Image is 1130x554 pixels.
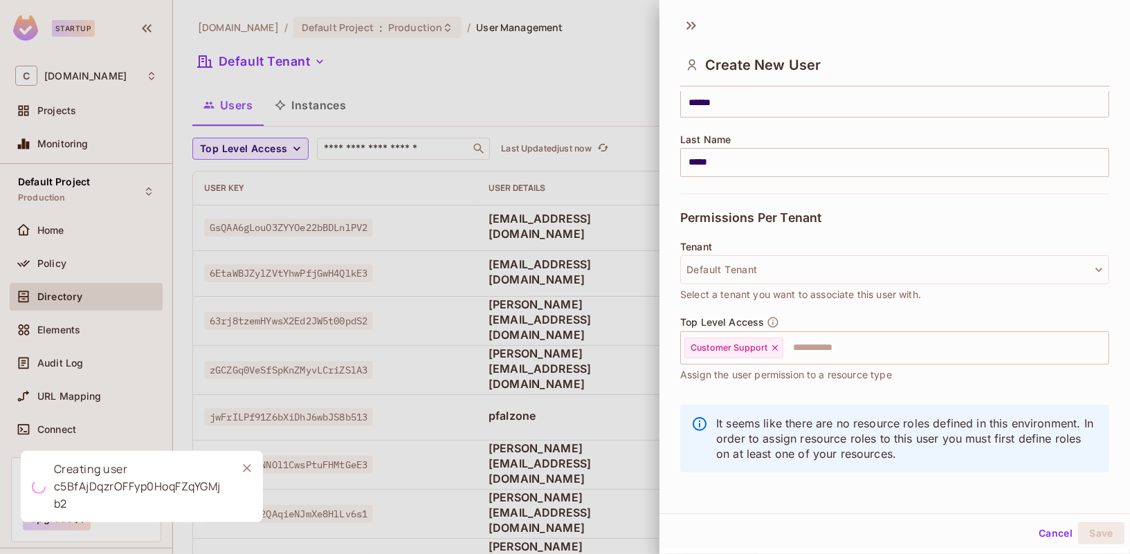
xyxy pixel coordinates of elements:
span: Customer Support [691,342,767,353]
div: Customer Support [684,338,783,358]
button: Save [1078,522,1124,544]
button: Open [1102,346,1104,349]
span: Select a tenant you want to associate this user with. [680,287,921,302]
span: Tenant [680,241,712,252]
div: Creating user c5BfAjDqzrOFFyp0HoqFZqYGMjb2 [54,461,226,513]
span: Last Name [680,134,731,145]
button: Cancel [1033,522,1078,544]
span: Create New User [705,57,821,73]
button: Default Tenant [680,255,1109,284]
span: Permissions Per Tenant [680,211,821,225]
p: It seems like there are no resource roles defined in this environment. In order to assign resourc... [716,416,1098,461]
button: Close [237,458,257,479]
span: Assign the user permission to a resource type [680,367,892,382]
span: Top Level Access [680,317,764,328]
